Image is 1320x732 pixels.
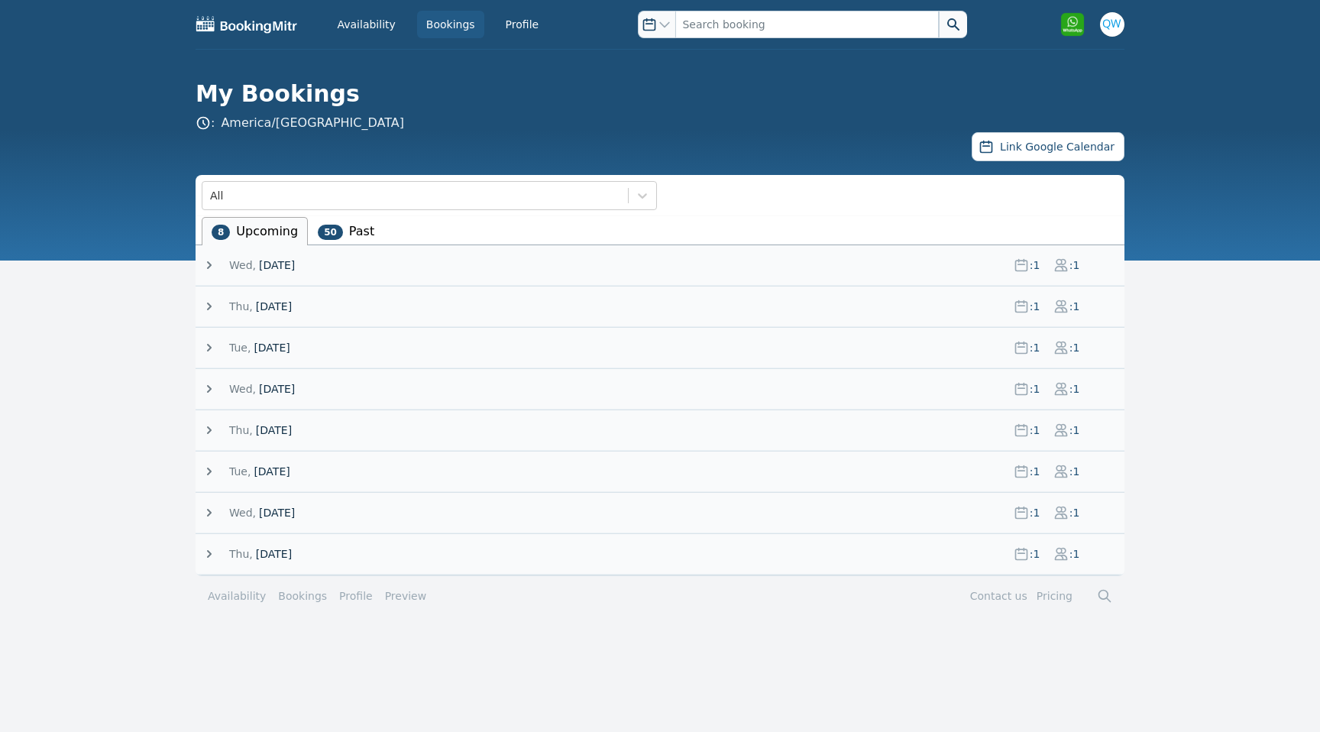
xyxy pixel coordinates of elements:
span: : [196,114,404,132]
span: Wed, [229,381,256,397]
a: Availability [328,11,405,38]
span: : 1 [1069,423,1081,438]
a: Preview [385,590,427,602]
span: : 1 [1069,381,1081,397]
a: Bookings [278,588,327,604]
span: : 1 [1069,340,1081,355]
button: Wed,[DATE]:1:1 [202,257,1124,273]
span: Wed, [229,505,256,520]
span: : 1 [1029,464,1041,479]
h1: My Bookings [196,80,1112,108]
span: : 1 [1029,423,1041,438]
span: : 1 [1029,505,1041,520]
span: : 1 [1029,546,1041,562]
span: Thu, [229,423,253,438]
div: All [210,188,223,203]
span: Wed, [229,257,256,273]
span: : 1 [1069,299,1081,314]
button: Tue,[DATE]:1:1 [202,340,1124,355]
span: : 1 [1069,505,1081,520]
span: [DATE] [254,340,290,355]
span: Tue, [229,340,251,355]
span: : 1 [1029,299,1041,314]
button: Wed,[DATE]:1:1 [202,381,1124,397]
button: Thu,[DATE]:1:1 [202,546,1124,562]
li: Past [308,217,384,245]
span: : 1 [1029,340,1041,355]
span: : 1 [1029,257,1041,273]
span: [DATE] [256,423,292,438]
a: Profile [497,11,548,38]
a: America/[GEOGRAPHIC_DATA] [221,115,404,130]
button: Tue,[DATE]:1:1 [202,464,1124,479]
span: Thu, [229,299,253,314]
a: Profile [339,588,373,604]
span: 50 [318,225,343,240]
span: Thu, [229,546,253,562]
span: [DATE] [254,464,290,479]
img: Click to open WhatsApp [1060,12,1085,37]
span: 8 [212,225,230,240]
span: [DATE] [259,505,295,520]
span: [DATE] [259,381,295,397]
span: : 1 [1029,381,1041,397]
a: Pricing [1037,590,1072,602]
a: Contact us [970,590,1027,602]
span: Tue, [229,464,251,479]
button: Thu,[DATE]:1:1 [202,423,1124,438]
button: Link Google Calendar [972,132,1124,161]
span: : 1 [1069,546,1081,562]
img: BookingMitr [196,15,298,34]
input: Search booking [675,11,938,38]
span: [DATE] [256,546,292,562]
button: Thu,[DATE]:1:1 [202,299,1124,314]
span: [DATE] [259,257,295,273]
a: Bookings [417,11,484,38]
button: Wed,[DATE]:1:1 [202,505,1124,520]
span: [DATE] [256,299,292,314]
a: Availability [208,588,266,604]
span: : 1 [1069,464,1081,479]
li: Upcoming [202,217,308,245]
span: : 1 [1069,257,1081,273]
